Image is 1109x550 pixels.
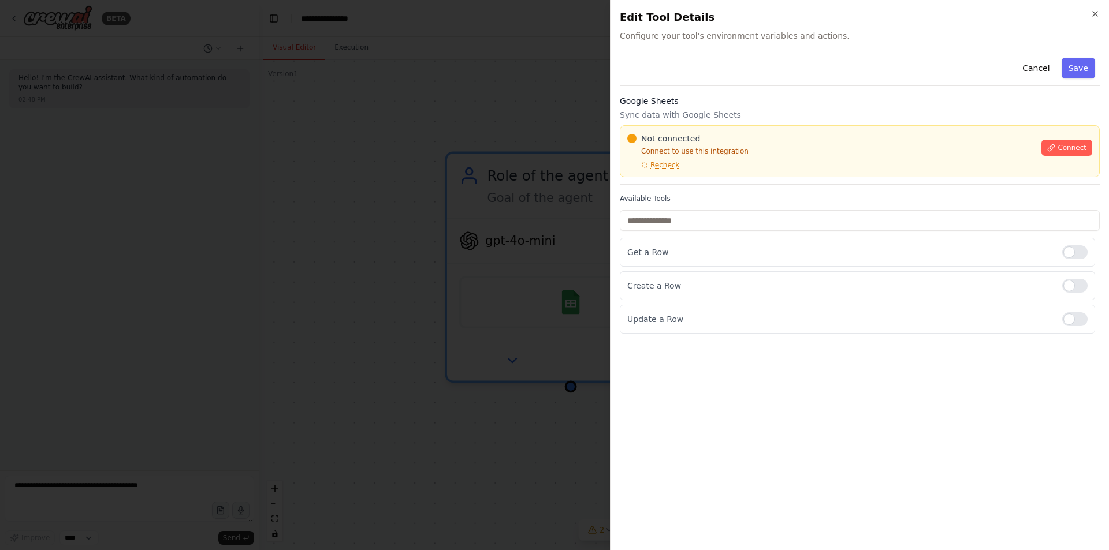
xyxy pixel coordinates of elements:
[1058,143,1086,152] span: Connect
[627,280,1053,291] p: Create a Row
[620,95,1100,107] h3: Google Sheets
[627,160,679,170] button: Recheck
[1041,140,1092,156] button: Connect
[641,133,700,144] span: Not connected
[650,160,679,170] span: Recheck
[620,194,1100,203] label: Available Tools
[1062,58,1095,78] button: Save
[620,30,1100,42] span: Configure your tool's environment variables and actions.
[627,246,1053,258] p: Get a Row
[627,313,1053,325] p: Update a Row
[620,109,1100,121] p: Sync data with Google Sheets
[627,147,1034,156] p: Connect to use this integration
[620,9,1100,25] h2: Edit Tool Details
[1015,58,1056,78] button: Cancel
